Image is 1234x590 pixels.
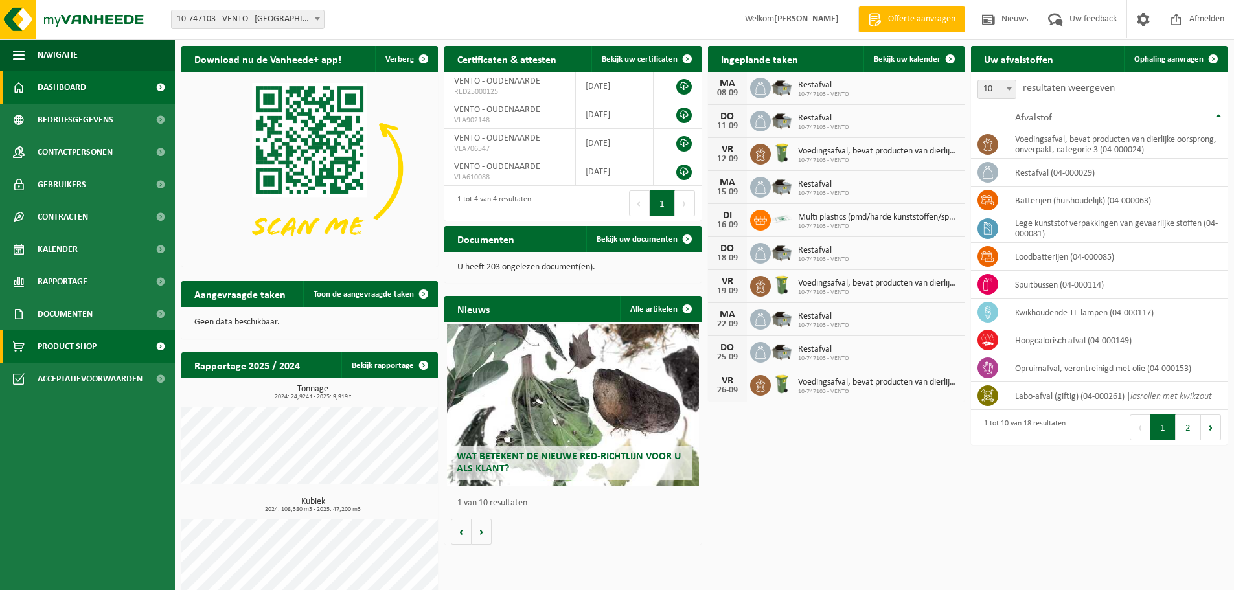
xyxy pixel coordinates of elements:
span: 10-747103 - VENTO [798,91,849,98]
p: Geen data beschikbaar. [194,318,425,327]
span: VENTO - OUDENAARDE [454,76,540,86]
h2: Ingeplande taken [708,46,811,71]
span: 10-747103 - VENTO [798,322,849,330]
span: 10-747103 - VENTO [798,256,849,264]
td: [DATE] [576,129,654,157]
td: [DATE] [576,72,654,100]
div: 11-09 [714,122,740,131]
span: 2024: 108,380 m3 - 2025: 47,200 m3 [188,506,438,513]
div: 08-09 [714,89,740,98]
td: kwikhoudende TL-lampen (04-000117) [1005,299,1228,326]
span: Toon de aangevraagde taken [314,290,414,299]
div: VR [714,277,740,287]
a: Offerte aanvragen [858,6,965,32]
div: 25-09 [714,353,740,362]
div: 16-09 [714,221,740,230]
span: Restafval [798,179,849,190]
span: Restafval [798,80,849,91]
h2: Documenten [444,226,527,251]
span: Kalender [38,233,78,266]
div: 26-09 [714,386,740,395]
a: Ophaling aanvragen [1124,46,1226,72]
img: WB-0140-HPE-GN-50 [771,274,793,296]
button: Vorige [451,519,472,545]
span: Bekijk uw kalender [874,55,941,63]
span: Navigatie [38,39,78,71]
button: Verberg [375,46,437,72]
button: Next [1201,414,1221,440]
span: 2024: 24,924 t - 2025: 9,919 t [188,394,438,400]
a: Alle artikelen [620,296,700,322]
div: DO [714,244,740,254]
span: Voedingsafval, bevat producten van dierlijke oorsprong, onverpakt, categorie 3 [798,146,958,157]
span: 10 [977,80,1016,99]
span: Restafval [798,245,849,256]
img: WB-5000-GAL-GY-01 [771,241,793,263]
span: 10 [978,80,1016,98]
i: lasrollen met kwikzout [1130,392,1212,402]
span: 10-747103 - VENTO [798,388,958,396]
button: Volgende [472,519,492,545]
span: Dashboard [38,71,86,104]
div: VR [714,376,740,386]
span: Voedingsafval, bevat producten van dierlijke oorsprong, onverpakt, categorie 3 [798,378,958,388]
span: 10-747103 - VENTO [798,223,958,231]
div: MA [714,310,740,320]
span: Acceptatievoorwaarden [38,363,143,395]
button: Next [675,190,695,216]
div: DO [714,343,740,353]
span: Bedrijfsgegevens [38,104,113,136]
span: Verberg [385,55,414,63]
div: 15-09 [714,188,740,197]
td: batterijen (huishoudelijk) (04-000063) [1005,187,1228,214]
h2: Rapportage 2025 / 2024 [181,352,313,378]
td: lege kunststof verpakkingen van gevaarlijke stoffen (04-000081) [1005,214,1228,243]
span: RED25000125 [454,87,566,97]
div: MA [714,177,740,188]
h2: Certificaten & attesten [444,46,569,71]
td: spuitbussen (04-000114) [1005,271,1228,299]
span: 10-747103 - VENTO [798,289,958,297]
span: Afvalstof [1015,113,1052,123]
span: 10-747103 - VENTO [798,157,958,165]
span: 10-747103 - VENTO - OUDENAARDE [172,10,324,28]
td: [DATE] [576,100,654,129]
td: hoogcalorisch afval (04-000149) [1005,326,1228,354]
button: Previous [629,190,650,216]
div: MA [714,78,740,89]
span: Ophaling aanvragen [1134,55,1204,63]
img: WB-5000-GAL-GY-01 [771,175,793,197]
div: DO [714,111,740,122]
span: Contracten [38,201,88,233]
button: 1 [650,190,675,216]
img: WB-0140-HPE-GN-50 [771,142,793,164]
span: Restafval [798,345,849,355]
a: Bekijk rapportage [341,352,437,378]
span: Voedingsafval, bevat producten van dierlijke oorsprong, onverpakt, categorie 3 [798,278,958,289]
span: Documenten [38,298,93,330]
h3: Kubiek [188,497,438,513]
span: 10-747103 - VENTO [798,355,849,363]
div: 18-09 [714,254,740,263]
img: WB-5000-GAL-GY-01 [771,340,793,362]
span: VENTO - OUDENAARDE [454,162,540,172]
p: U heeft 203 ongelezen document(en). [457,263,688,272]
img: WB-5000-GAL-GY-01 [771,76,793,98]
span: Bekijk uw certificaten [602,55,678,63]
button: Previous [1130,414,1150,440]
h2: Download nu de Vanheede+ app! [181,46,354,71]
td: restafval (04-000029) [1005,159,1228,187]
h2: Uw afvalstoffen [971,46,1066,71]
a: Toon de aangevraagde taken [303,281,437,307]
img: WB-0140-HPE-GN-50 [771,373,793,395]
span: VLA902148 [454,115,566,126]
button: 1 [1150,414,1176,440]
span: 10-747103 - VENTO - OUDENAARDE [171,10,325,29]
div: 12-09 [714,155,740,164]
span: VENTO - OUDENAARDE [454,105,540,115]
td: voedingsafval, bevat producten van dierlijke oorsprong, onverpakt, categorie 3 (04-000024) [1005,130,1228,159]
a: Wat betekent de nieuwe RED-richtlijn voor u als klant? [447,324,698,486]
p: 1 van 10 resultaten [457,499,694,508]
img: WB-5000-GAL-GY-01 [771,109,793,131]
img: LP-SK-00500-LPE-16 [771,208,793,230]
